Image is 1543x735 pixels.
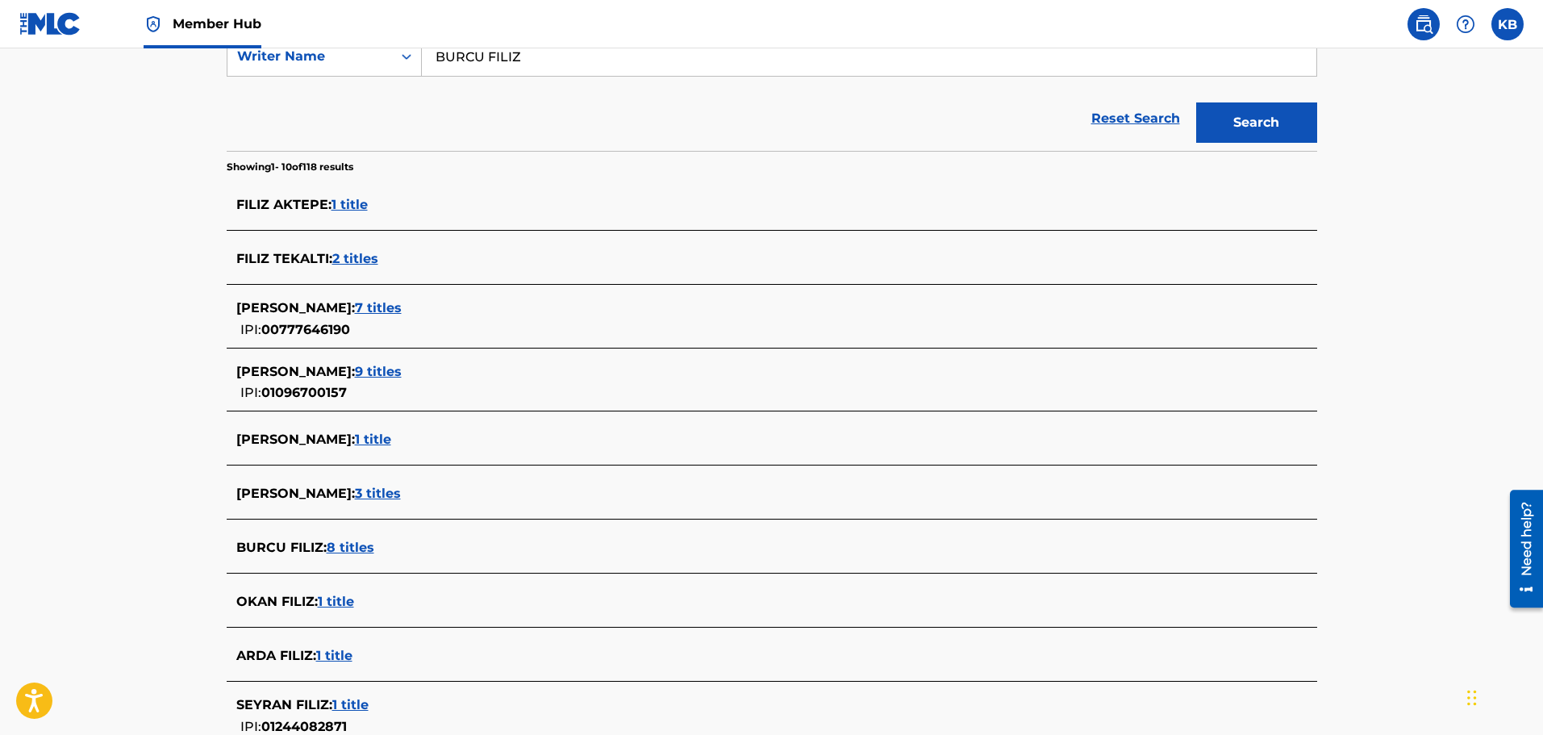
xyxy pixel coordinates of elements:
[1449,8,1482,40] div: Help
[236,648,316,663] span: ARDA FILIZ :
[355,486,401,501] span: 3 titles
[261,322,350,337] span: 00777646190
[355,432,391,447] span: 1 title
[236,251,332,266] span: FILIZ TEKALTI :
[318,594,354,609] span: 1 title
[1456,15,1475,34] img: help
[1196,102,1317,143] button: Search
[227,160,353,174] p: Showing 1 - 10 of 118 results
[316,648,352,663] span: 1 title
[1467,674,1477,722] div: Drag
[1498,483,1543,613] iframe: Resource Center
[1414,15,1433,34] img: search
[240,322,261,337] span: IPI:
[173,15,261,33] span: Member Hub
[1407,8,1440,40] a: Public Search
[332,697,369,712] span: 1 title
[236,364,355,379] span: [PERSON_NAME] :
[19,12,81,35] img: MLC Logo
[327,540,374,555] span: 8 titles
[236,594,318,609] span: OKAN FILIZ :
[144,15,163,34] img: Top Rightsholder
[355,300,402,315] span: 7 titles
[237,47,382,66] div: Writer Name
[236,540,327,555] span: BURCU FILIZ :
[1083,101,1188,136] a: Reset Search
[240,385,261,400] span: IPI:
[332,251,378,266] span: 2 titles
[227,36,1317,151] form: Search Form
[236,300,355,315] span: [PERSON_NAME] :
[240,719,261,734] span: IPI:
[1491,8,1524,40] div: User Menu
[1462,658,1543,735] iframe: Chat Widget
[261,385,347,400] span: 01096700157
[261,719,347,734] span: 01244082871
[236,697,332,712] span: SEYRAN FILIZ :
[236,197,332,212] span: FILIZ AKTEPE :
[236,486,355,501] span: [PERSON_NAME] :
[332,197,368,212] span: 1 title
[355,364,402,379] span: 9 titles
[236,432,355,447] span: [PERSON_NAME] :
